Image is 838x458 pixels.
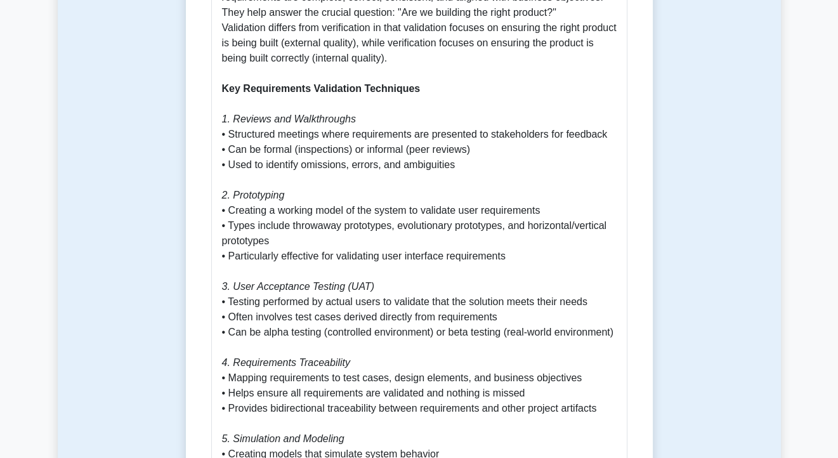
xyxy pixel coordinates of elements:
[222,357,350,368] i: 4. Requirements Traceability
[222,114,356,124] i: 1. Reviews and Walkthroughs
[222,433,344,444] i: 5. Simulation and Modeling
[222,83,421,94] b: Key Requirements Validation Techniques
[222,281,374,292] i: 3. User Acceptance Testing (UAT)
[222,190,285,200] i: 2. Prototyping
